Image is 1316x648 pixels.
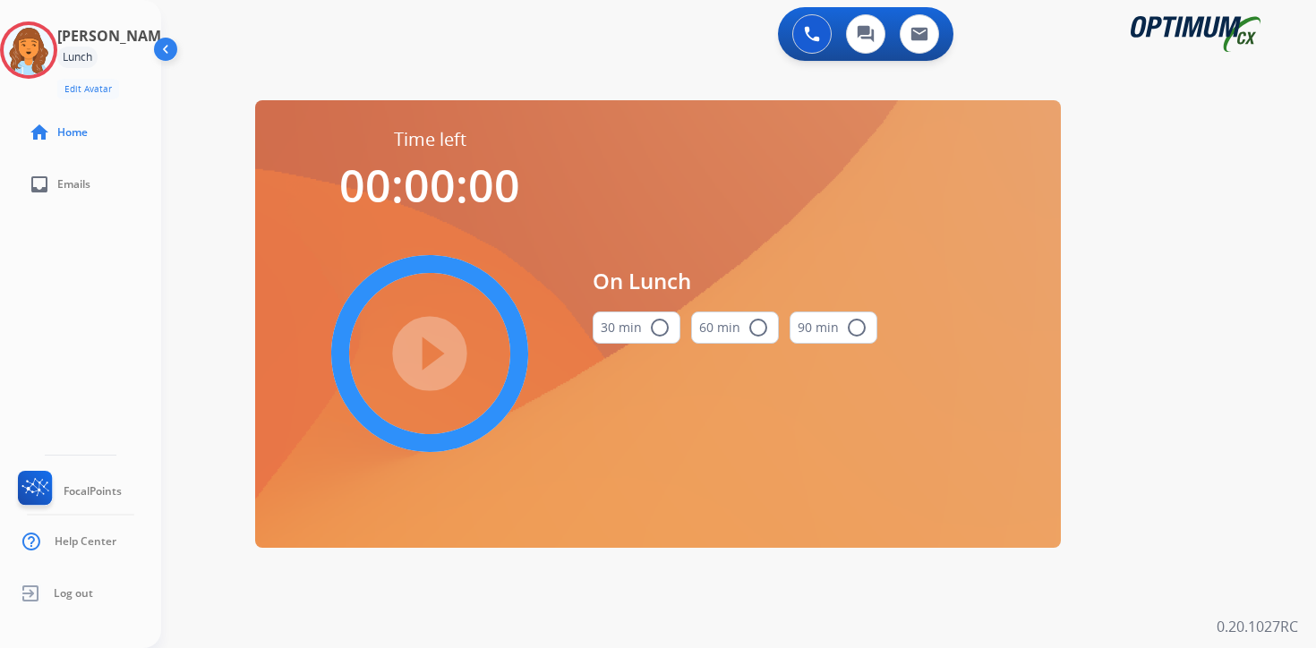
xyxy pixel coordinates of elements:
[748,317,769,338] mat-icon: radio_button_unchecked
[57,79,119,99] button: Edit Avatar
[64,484,122,499] span: FocalPoints
[691,311,779,344] button: 60 min
[649,317,671,338] mat-icon: radio_button_unchecked
[593,311,680,344] button: 30 min
[339,155,520,216] span: 00:00:00
[4,25,54,75] img: avatar
[55,534,116,549] span: Help Center
[57,177,90,192] span: Emails
[54,586,93,601] span: Log out
[57,125,88,140] span: Home
[846,317,867,338] mat-icon: radio_button_unchecked
[57,47,98,68] div: Lunch
[593,265,877,297] span: On Lunch
[57,25,174,47] h3: [PERSON_NAME]
[394,127,466,152] span: Time left
[790,311,877,344] button: 90 min
[14,471,122,512] a: FocalPoints
[29,122,50,143] mat-icon: home
[1217,616,1298,637] p: 0.20.1027RC
[29,174,50,195] mat-icon: inbox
